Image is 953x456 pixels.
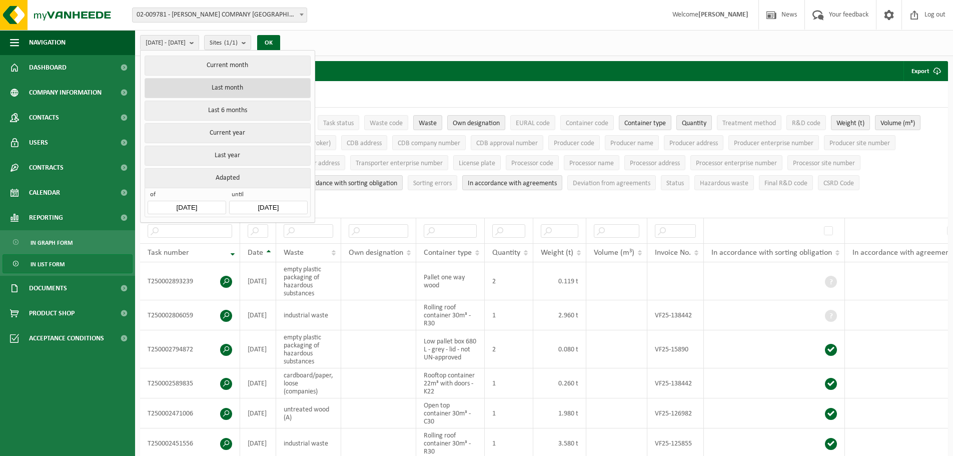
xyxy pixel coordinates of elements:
span: Volume (m³) [880,120,915,127]
span: Processor code [511,160,553,167]
span: Waste code [370,120,403,127]
span: Producer enterprise number [734,140,813,147]
td: T250002893239 [140,262,240,300]
span: Treatment method [722,120,776,127]
td: T250002806059 [140,300,240,330]
span: Sites [210,36,238,51]
button: Producer codeProducer code: Activate to sort [548,135,600,150]
span: Reporting [29,205,63,230]
span: CSRD Code [823,180,854,187]
button: Final R&D codeFinal R&amp;D code: Activate to sort [759,175,813,190]
td: untreated wood (A) [276,398,341,428]
td: Rooftop container 22m³ with doors - K22 [416,368,485,398]
span: Processor enterprise number [696,160,777,167]
button: Adapted [145,168,310,188]
span: Container code [566,120,608,127]
button: Producer site numberProducer site number: Activate to sort [824,135,895,150]
button: Producer enterprise numberProducer enterprise number: Activate to sort [728,135,819,150]
span: Processor name [569,160,614,167]
span: Weight (t) [541,249,573,257]
button: Producer nameProducer name: Activate to sort [605,135,659,150]
td: VF25-138442 [647,368,704,398]
button: Last 6 months [145,101,310,121]
span: Transporter enterprise number [356,160,443,167]
span: Weight (t) [836,120,864,127]
span: Date [248,249,263,257]
button: Task statusTask status: Activate to sort [318,115,359,130]
span: In accordance with agreements [468,180,557,187]
span: 02-009781 - LOUIS DREYFUS COMPANY BELGIUM NV - GENT [133,8,307,22]
span: Users [29,130,48,155]
td: 1 [485,368,533,398]
span: [DATE] - [DATE] [146,36,186,51]
button: Processor site numberProcessor site number: Activate to sort [787,155,860,170]
td: T250002794872 [140,330,240,368]
button: Last month [145,78,310,98]
span: Producer address [669,140,718,147]
span: Contacts [29,105,59,130]
td: [DATE] [240,300,276,330]
td: 2 [485,330,533,368]
td: [DATE] [240,262,276,300]
span: Producer code [554,140,594,147]
button: Processor addressProcessor address: Activate to sort [624,155,685,170]
td: VF25-126982 [647,398,704,428]
td: Open top container 30m³ - C30 [416,398,485,428]
span: Waste [419,120,437,127]
span: EURAL code [516,120,550,127]
span: Processor site number [793,160,855,167]
span: Company information [29,80,102,105]
span: Quantity [682,120,706,127]
span: R&D code [792,120,820,127]
td: 0.080 t [533,330,586,368]
button: Current month [145,56,310,76]
span: Task number [148,249,189,257]
td: 0.119 t [533,262,586,300]
button: Container typeContainer type: Activate to sort [619,115,671,130]
td: [DATE] [240,368,276,398]
button: License plateLicense plate: Activate to sort [453,155,501,170]
button: Container codeContainer code: Activate to sort [560,115,614,130]
span: 02-009781 - LOUIS DREYFUS COMPANY BELGIUM NV - GENT [132,8,307,23]
span: CDB approval number [476,140,538,147]
button: CDB addressCDB address: Activate to sort [341,135,387,150]
span: Status [666,180,684,187]
span: Calendar [29,180,60,205]
button: Export [903,61,947,81]
button: QuantityQuantity: Activate to sort [676,115,712,130]
button: EURAL codeEURAL code: Activate to sort [510,115,555,130]
span: In accordance with sorting obligation [293,180,397,187]
span: Producer site number [829,140,890,147]
span: Product Shop [29,301,75,326]
span: Task status [323,120,354,127]
button: Volume (m³)Volume (m³): Activate to sort [875,115,920,130]
span: Hazardous waste [700,180,748,187]
span: Navigation [29,30,66,55]
button: R&D codeR&amp;D code: Activate to sort [786,115,826,130]
span: Sorting errors [413,180,452,187]
span: In graph form [31,233,73,252]
td: [DATE] [240,398,276,428]
span: License plate [459,160,495,167]
td: 0.260 t [533,368,586,398]
button: Treatment methodTreatment method: Activate to sort [717,115,781,130]
span: Documents [29,276,67,301]
td: T250002589835 [140,368,240,398]
span: Producer name [610,140,653,147]
count: (1/1) [224,40,238,46]
span: Own designation [453,120,500,127]
button: StatusStatus: Activate to sort [661,175,689,190]
td: Rolling roof container 30m³ - R30 [416,300,485,330]
td: empty plastic packaging of hazardous substances [276,330,341,368]
span: Container type [624,120,666,127]
td: T250002471006 [140,398,240,428]
span: Processor address [630,160,680,167]
td: 2 [485,262,533,300]
button: Processor enterprise numberProcessor enterprise number: Activate to sort [690,155,782,170]
span: Container type [424,249,472,257]
td: 1 [485,300,533,330]
strong: [PERSON_NAME] [698,11,748,19]
td: VF25-138442 [647,300,704,330]
span: Volume (m³) [594,249,634,257]
button: CSRD CodeCSRD Code: Activate to sort [818,175,859,190]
